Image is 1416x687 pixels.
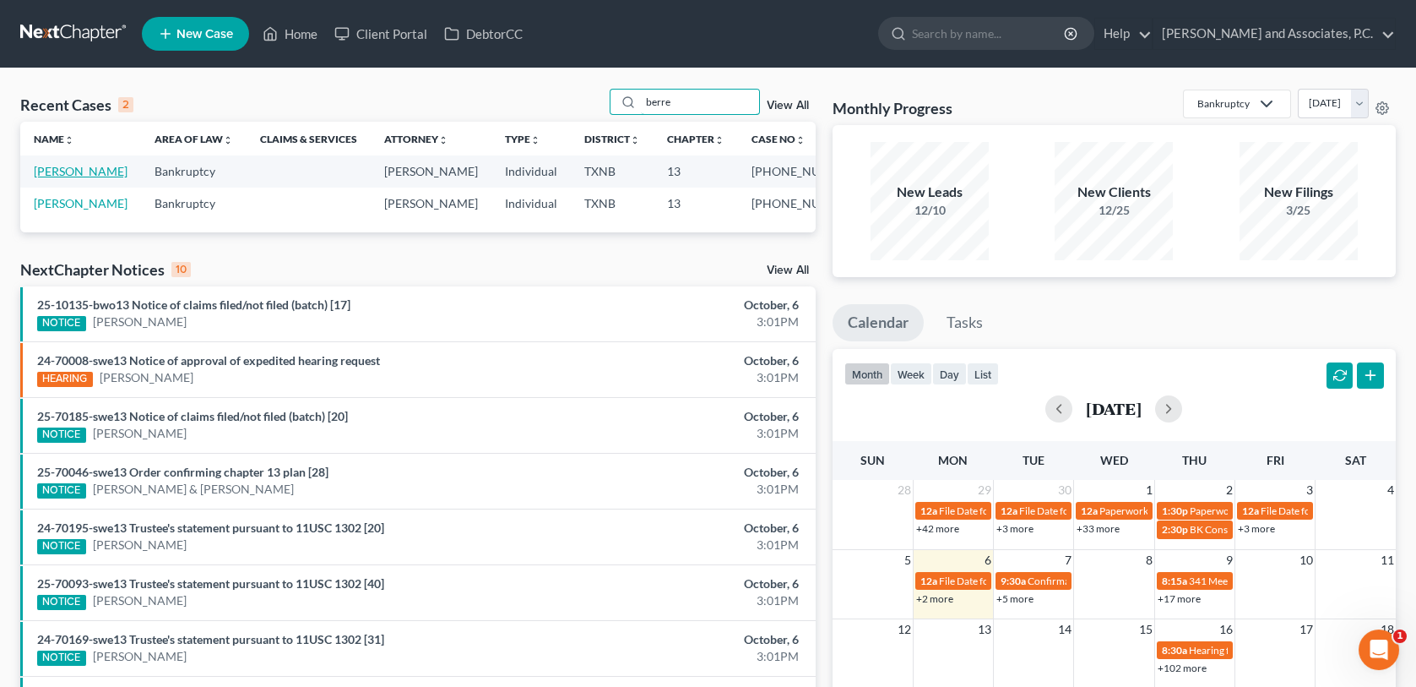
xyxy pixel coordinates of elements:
td: 13 [654,188,738,219]
div: Recent Cases [20,95,133,115]
span: Wed [1100,453,1128,467]
span: Sun [860,453,885,467]
div: New Leads [871,183,989,202]
a: [PERSON_NAME] and Associates, P.C. [1153,19,1395,49]
a: Districtunfold_more [584,133,640,145]
a: Area of Lawunfold_more [155,133,233,145]
div: 3:01PM [556,648,799,665]
span: File Date for [PERSON_NAME] [939,504,1074,517]
span: New Case [176,28,233,41]
span: Sat [1345,453,1366,467]
div: NOTICE [37,483,86,499]
a: +33 more [1077,522,1120,535]
span: File Date for [PERSON_NAME] [939,575,1074,587]
a: 24-70195-swe13 Trustee's statement pursuant to 11USC 1302 [20] [37,521,384,535]
span: 14 [1056,619,1073,640]
td: TXNB [571,188,654,219]
div: NOTICE [37,539,86,554]
th: Claims & Services [247,122,371,155]
td: [PERSON_NAME] [371,155,491,187]
span: 6 [983,550,993,570]
td: [PHONE_NUMBER] [738,188,870,219]
a: Home [254,19,326,49]
button: day [932,363,967,385]
h3: Monthly Progress [833,98,952,118]
div: 3:01PM [556,369,799,386]
a: Typeunfold_more [505,133,540,145]
span: Paperwork appt for [PERSON_NAME] [1099,504,1267,517]
span: Paperwork appt for [PERSON_NAME] [1190,504,1357,517]
span: 4 [1386,480,1396,500]
div: 3:01PM [556,481,799,498]
input: Search by name... [641,90,759,114]
span: File Date for [PERSON_NAME] & [PERSON_NAME] [1019,504,1244,517]
i: unfold_more [530,135,540,145]
div: October, 6 [556,408,799,425]
div: Bankruptcy [1197,96,1250,111]
div: NOTICE [37,316,86,331]
span: Thu [1182,453,1207,467]
td: Individual [491,155,571,187]
span: 16 [1218,619,1234,640]
a: Attorneyunfold_more [384,133,448,145]
span: 12a [1001,504,1017,517]
td: [PHONE_NUMBER] [738,155,870,187]
i: unfold_more [795,135,806,145]
span: 15 [1137,619,1154,640]
a: +42 more [916,522,959,535]
a: Help [1095,19,1152,49]
span: 12a [1242,504,1259,517]
button: list [967,363,999,385]
span: 3 [1305,480,1315,500]
div: 3:01PM [556,592,799,609]
span: 8 [1144,550,1154,570]
span: 2:30p [1162,523,1188,536]
i: unfold_more [223,135,233,145]
a: Client Portal [326,19,436,49]
span: 12a [1081,504,1098,517]
td: Bankruptcy [141,155,247,187]
a: [PERSON_NAME] [93,648,187,665]
div: October, 6 [556,575,799,592]
div: New Clients [1055,183,1173,202]
div: New Filings [1240,183,1358,202]
div: October, 6 [556,352,799,369]
i: unfold_more [438,135,448,145]
span: 12 [896,619,913,640]
div: NOTICE [37,428,86,443]
span: Confirmation hearing for [PERSON_NAME] [1028,575,1219,587]
td: TXNB [571,155,654,187]
a: Tasks [931,304,998,341]
div: 3:01PM [556,314,799,330]
span: 9:30a [1001,575,1026,587]
div: NOTICE [37,595,86,610]
span: 10 [1298,550,1315,570]
input: Search by name... [912,18,1066,49]
span: 5 [903,550,913,570]
span: 28 [896,480,913,500]
a: +5 more [996,592,1034,605]
span: 8:30a [1162,644,1187,657]
span: BK Consult for [PERSON_NAME], Van [1190,523,1357,536]
a: Chapterunfold_more [667,133,724,145]
button: week [890,363,932,385]
a: [PERSON_NAME] [93,537,187,553]
span: 1:30p [1162,504,1188,517]
td: [PERSON_NAME] [371,188,491,219]
div: NOTICE [37,651,86,666]
span: 18 [1379,619,1396,640]
td: 13 [654,155,738,187]
div: 10 [171,262,191,277]
div: 3:01PM [556,425,799,442]
a: [PERSON_NAME] [93,425,187,442]
a: [PERSON_NAME] [93,592,187,609]
i: unfold_more [630,135,640,145]
span: 11 [1379,550,1396,570]
span: 1 [1393,630,1407,643]
a: [PERSON_NAME] [93,314,187,330]
a: +17 more [1158,592,1201,605]
span: 13 [976,619,993,640]
div: 12/25 [1055,202,1173,219]
span: Tue [1023,453,1044,467]
a: [PERSON_NAME] [100,369,193,386]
